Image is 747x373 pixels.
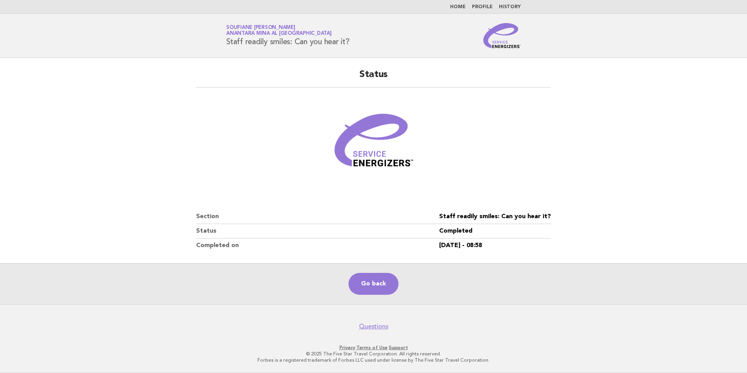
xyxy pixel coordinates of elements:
a: Privacy [340,345,355,350]
dd: Completed [439,224,551,239]
a: Go back [348,273,399,295]
a: Support [389,345,408,350]
span: Anantara Mina al [GEOGRAPHIC_DATA] [226,31,332,36]
a: Terms of Use [356,345,388,350]
dt: Section [196,210,439,224]
a: Questions [359,323,388,330]
p: · · [134,344,613,351]
a: Home [450,5,466,9]
img: Verified [327,97,420,191]
p: Forbes is a registered trademark of Forbes LLC used under license by The Five Star Travel Corpora... [134,357,613,363]
dd: [DATE] - 08:58 [439,239,551,253]
dd: Staff readily smiles: Can you hear it? [439,210,551,224]
dt: Completed on [196,239,439,253]
h2: Status [196,68,551,88]
a: History [499,5,521,9]
a: Profile [472,5,493,9]
dt: Status [196,224,439,239]
a: Soufiane [PERSON_NAME]Anantara Mina al [GEOGRAPHIC_DATA] [226,25,332,36]
h1: Staff readily smiles: Can you hear it? [226,25,350,46]
p: © 2025 The Five Star Travel Corporation. All rights reserved. [134,351,613,357]
img: Service Energizers [483,23,521,48]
